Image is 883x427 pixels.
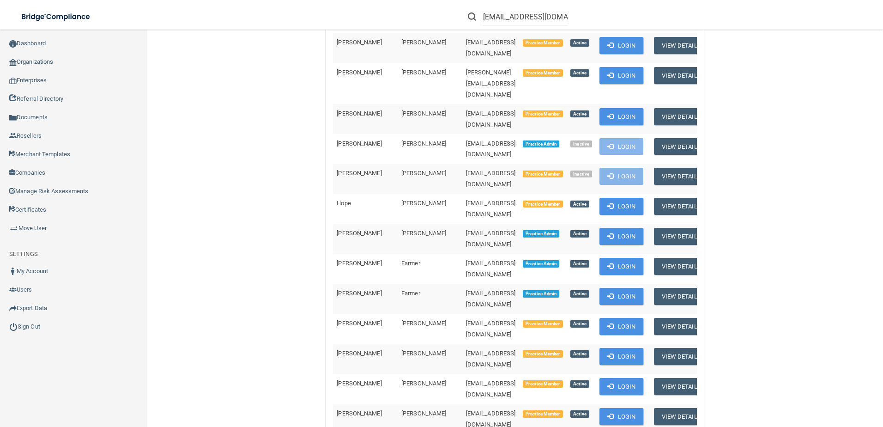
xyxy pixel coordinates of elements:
[654,228,708,245] button: View Details
[570,140,592,148] span: Inactive
[9,224,18,233] img: briefcase.64adab9b.png
[654,378,708,395] button: View Details
[401,290,420,297] span: Farmer
[570,171,592,178] span: Inactive
[654,408,708,425] button: View Details
[9,249,38,260] label: SETTINGS
[466,260,516,278] span: [EMAIL_ADDRESS][DOMAIN_NAME]
[570,350,589,358] span: Active
[401,39,446,46] span: [PERSON_NAME]
[337,320,381,327] span: [PERSON_NAME]
[466,290,516,308] span: [EMAIL_ADDRESS][DOMAIN_NAME]
[723,361,872,398] iframe: Drift Widget Chat Controller
[337,69,381,76] span: [PERSON_NAME]
[9,305,17,312] img: icon-export.b9366987.png
[523,69,563,77] span: Practice Member
[523,410,563,418] span: Practice Member
[337,410,381,417] span: [PERSON_NAME]
[401,200,446,207] span: [PERSON_NAME]
[654,138,708,155] button: View Details
[9,59,17,66] img: organization-icon.f8decf85.png
[401,170,446,177] span: [PERSON_NAME]
[523,39,563,47] span: Practice Member
[523,171,563,178] span: Practice Member
[654,198,708,215] button: View Details
[599,138,643,155] button: Login
[654,67,708,84] button: View Details
[337,290,381,297] span: [PERSON_NAME]
[466,110,516,128] span: [EMAIL_ADDRESS][DOMAIN_NAME]
[523,380,563,388] span: Practice Member
[401,69,446,76] span: [PERSON_NAME]
[466,380,516,398] span: [EMAIL_ADDRESS][DOMAIN_NAME]
[9,40,17,48] img: ic_dashboard_dark.d01f4a41.png
[599,318,643,335] button: Login
[337,170,381,177] span: [PERSON_NAME]
[599,288,643,305] button: Login
[401,380,446,387] span: [PERSON_NAME]
[9,78,17,84] img: enterprise.0d942306.png
[9,323,18,331] img: ic_power_dark.7ecde6b1.png
[654,168,708,185] button: View Details
[570,39,589,47] span: Active
[337,260,381,267] span: [PERSON_NAME]
[599,37,643,54] button: Login
[523,290,559,298] span: Practice Admin
[599,228,643,245] button: Login
[468,12,476,21] img: ic-search.3b580494.png
[599,108,643,125] button: Login
[570,380,589,388] span: Active
[401,260,420,267] span: Farmer
[570,69,589,77] span: Active
[337,39,381,46] span: [PERSON_NAME]
[9,268,17,275] img: ic_user_dark.df1a06c3.png
[599,348,643,365] button: Login
[570,201,589,208] span: Active
[654,37,708,54] button: View Details
[523,230,559,238] span: Practice Admin
[654,288,708,305] button: View Details
[570,110,589,118] span: Active
[337,380,381,387] span: [PERSON_NAME]
[570,320,589,328] span: Active
[466,350,516,368] span: [EMAIL_ADDRESS][DOMAIN_NAME]
[523,110,563,118] span: Practice Member
[9,114,17,122] img: icon-documents.8dae5593.png
[9,132,17,140] img: ic_reseller.de258add.png
[466,170,516,188] span: [EMAIL_ADDRESS][DOMAIN_NAME]
[570,230,589,238] span: Active
[466,320,516,338] span: [EMAIL_ADDRESS][DOMAIN_NAME]
[599,258,643,275] button: Login
[401,320,446,327] span: [PERSON_NAME]
[523,350,563,358] span: Practice Member
[401,230,446,237] span: [PERSON_NAME]
[483,8,568,25] input: Search
[466,230,516,248] span: [EMAIL_ADDRESS][DOMAIN_NAME]
[523,201,563,208] span: Practice Member
[466,140,516,158] span: [EMAIL_ADDRESS][DOMAIN_NAME]
[14,7,99,26] img: bridge_compliance_login_screen.278c3ca4.svg
[654,318,708,335] button: View Details
[523,260,559,268] span: Practice Admin
[570,410,589,418] span: Active
[337,200,351,207] span: Hope
[570,260,589,268] span: Active
[466,200,516,218] span: [EMAIL_ADDRESS][DOMAIN_NAME]
[401,350,446,357] span: [PERSON_NAME]
[599,408,643,425] button: Login
[599,67,643,84] button: Login
[401,110,446,117] span: [PERSON_NAME]
[523,320,563,328] span: Practice Member
[654,108,708,125] button: View Details
[337,350,381,357] span: [PERSON_NAME]
[466,39,516,57] span: [EMAIL_ADDRESS][DOMAIN_NAME]
[599,168,643,185] button: Login
[466,69,516,98] span: [PERSON_NAME][EMAIL_ADDRESS][DOMAIN_NAME]
[570,290,589,298] span: Active
[337,140,381,147] span: [PERSON_NAME]
[337,230,381,237] span: [PERSON_NAME]
[523,140,559,148] span: Practice Admin
[654,348,708,365] button: View Details
[9,286,17,293] img: icon-users.e205127d.png
[401,140,446,147] span: [PERSON_NAME]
